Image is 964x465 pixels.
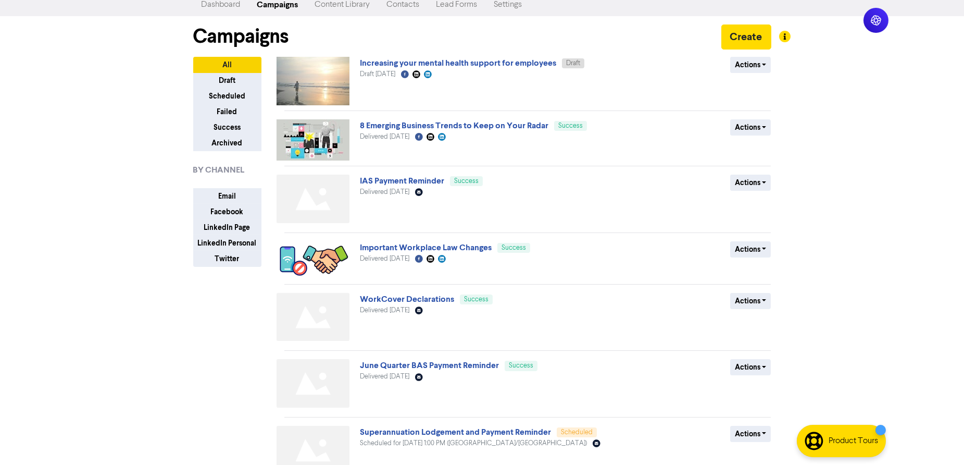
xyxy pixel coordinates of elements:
[730,293,771,309] button: Actions
[360,373,409,380] span: Delivered [DATE]
[193,204,261,220] button: Facebook
[360,189,409,195] span: Delivered [DATE]
[730,359,771,375] button: Actions
[360,71,395,78] span: Draft [DATE]
[277,175,349,223] img: Not found
[730,119,771,136] button: Actions
[509,362,533,369] span: Success
[360,133,409,140] span: Delivered [DATE]
[193,188,261,204] button: Email
[193,104,261,120] button: Failed
[502,244,526,251] span: Success
[193,88,261,104] button: Scheduled
[360,120,548,131] a: 8 Emerging Business Trends to Keep on Your Radar
[277,359,349,408] img: Not found
[193,251,261,267] button: Twitter
[730,57,771,73] button: Actions
[360,242,492,253] a: Important Workplace Law Changes
[558,123,583,129] span: Success
[193,57,261,73] button: All
[193,135,261,151] button: Archived
[566,60,580,67] span: Draft
[277,119,349,161] img: image_1755332639007.webp
[193,72,261,89] button: Draft
[834,352,964,465] iframe: Chat Widget
[360,176,444,186] a: IAS Payment Reminder
[730,175,771,191] button: Actions
[277,57,349,105] img: image_1755928642010.jpg
[193,235,261,251] button: LinkedIn Personal
[193,219,261,236] button: LinkedIn Page
[721,25,771,50] button: Create
[360,360,499,371] a: June Quarter BAS Payment Reminder
[277,241,349,279] img: image_1754914788860.png
[193,164,245,176] span: BY CHANNEL
[360,58,556,68] a: Increasing your mental health support for employees
[730,426,771,442] button: Actions
[360,307,409,314] span: Delivered [DATE]
[360,427,551,437] a: Superannuation Lodgement and Payment Reminder
[561,429,593,436] span: Scheduled
[360,255,409,262] span: Delivered [DATE]
[454,178,479,185] span: Success
[464,296,489,303] span: Success
[193,25,289,48] h1: Campaigns
[730,241,771,258] button: Actions
[277,293,349,341] img: Not found
[360,294,454,304] a: WorkCover Declarations
[360,440,587,447] span: Scheduled for [DATE] 1:00 PM ([GEOGRAPHIC_DATA]/[GEOGRAPHIC_DATA])
[193,119,261,136] button: Success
